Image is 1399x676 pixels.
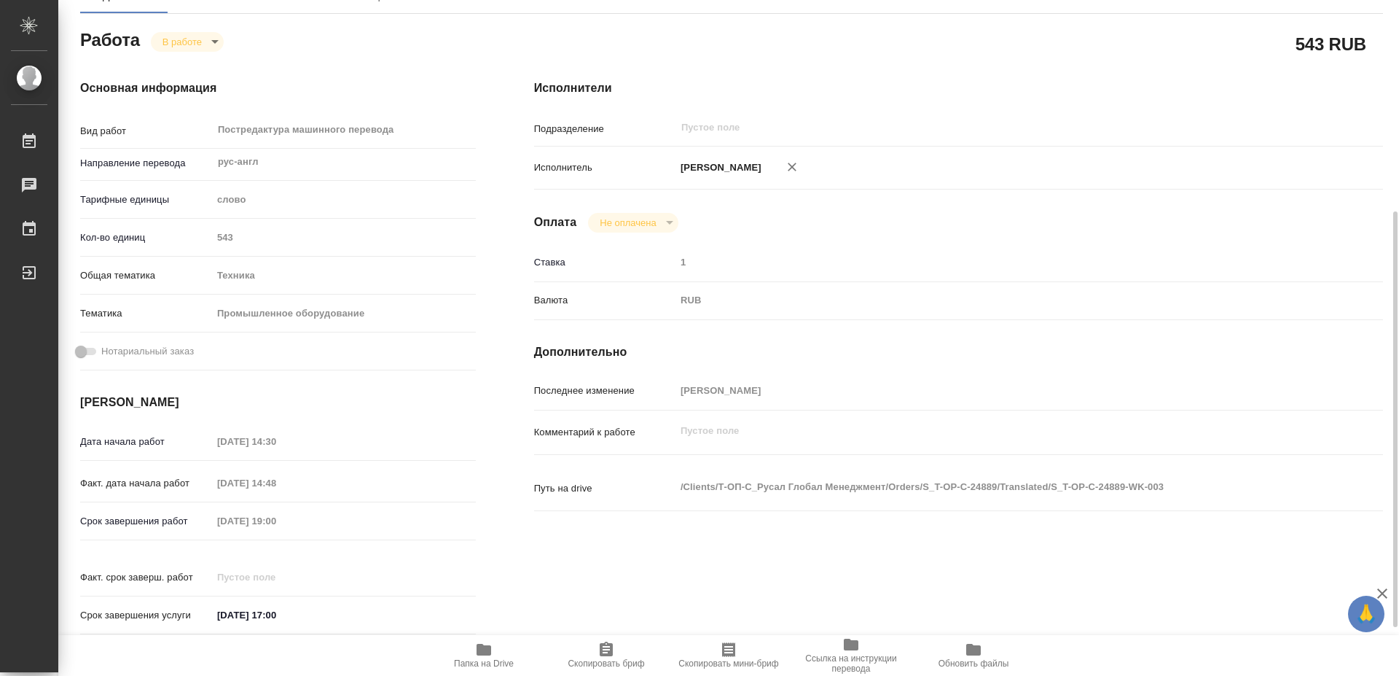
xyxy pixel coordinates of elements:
input: Пустое поле [212,227,476,248]
h4: [PERSON_NAME] [80,394,476,411]
input: Пустое поле [675,380,1312,401]
span: 🙏 [1354,599,1379,629]
div: слово [212,187,476,212]
input: Пустое поле [675,252,1312,273]
input: Пустое поле [212,567,340,588]
p: Путь на drive [534,481,675,496]
div: В работе [151,32,224,52]
p: Комментарий к работе [534,425,675,440]
button: Папка на Drive [423,635,545,676]
p: Ставка [534,255,675,270]
button: Ссылка на инструкции перевода [790,635,912,676]
p: Срок завершения работ [80,514,212,529]
button: В работе [158,36,206,48]
span: Скопировать мини-бриф [678,658,778,669]
p: Исполнитель [534,160,675,175]
h4: Оплата [534,214,577,231]
p: Последнее изменение [534,384,675,398]
div: В работе [588,213,678,233]
button: Удалить исполнителя [776,151,808,183]
div: Промышленное оборудование [212,301,476,326]
p: Общая тематика [80,268,212,283]
button: Обновить файлы [912,635,1035,676]
button: Не оплачена [595,217,660,229]
p: Дата начала работ [80,435,212,449]
span: Папка на Drive [454,658,514,669]
span: Обновить файлы [938,658,1009,669]
input: Пустое поле [680,119,1278,136]
p: Тарифные единицы [80,193,212,207]
input: Пустое поле [212,510,340,532]
p: Срок завершения услуги [80,608,212,623]
p: Вид работ [80,124,212,139]
p: Валюта [534,293,675,308]
input: Пустое поле [212,473,340,494]
h4: Исполнители [534,79,1383,97]
p: Тематика [80,306,212,321]
button: 🙏 [1348,596,1384,632]
p: Факт. дата начала работ [80,476,212,491]
h4: Дополнительно [534,343,1383,361]
h2: 543 RUB [1296,31,1366,56]
h2: Работа [80,26,140,52]
input: Пустое поле [212,431,340,452]
p: Кол-во единиц [80,230,212,245]
p: Направление перевода [80,156,212,171]
button: Скопировать мини-бриф [667,635,790,676]
p: Подразделение [534,122,675,136]
span: Скопировать бриф [568,658,644,669]
input: ✎ Введи что-нибудь [212,605,340,626]
textarea: /Clients/Т-ОП-С_Русал Глобал Менеджмент/Orders/S_T-OP-C-24889/Translated/S_T-OP-C-24889-WK-003 [675,475,1312,500]
div: Техника [212,263,476,288]
p: Факт. срок заверш. работ [80,570,212,585]
span: Нотариальный заказ [101,344,194,359]
h4: Основная информация [80,79,476,97]
button: Скопировать бриф [545,635,667,676]
span: Ссылка на инструкции перевода [799,653,904,674]
div: RUB [675,288,1312,313]
p: [PERSON_NAME] [675,160,761,175]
